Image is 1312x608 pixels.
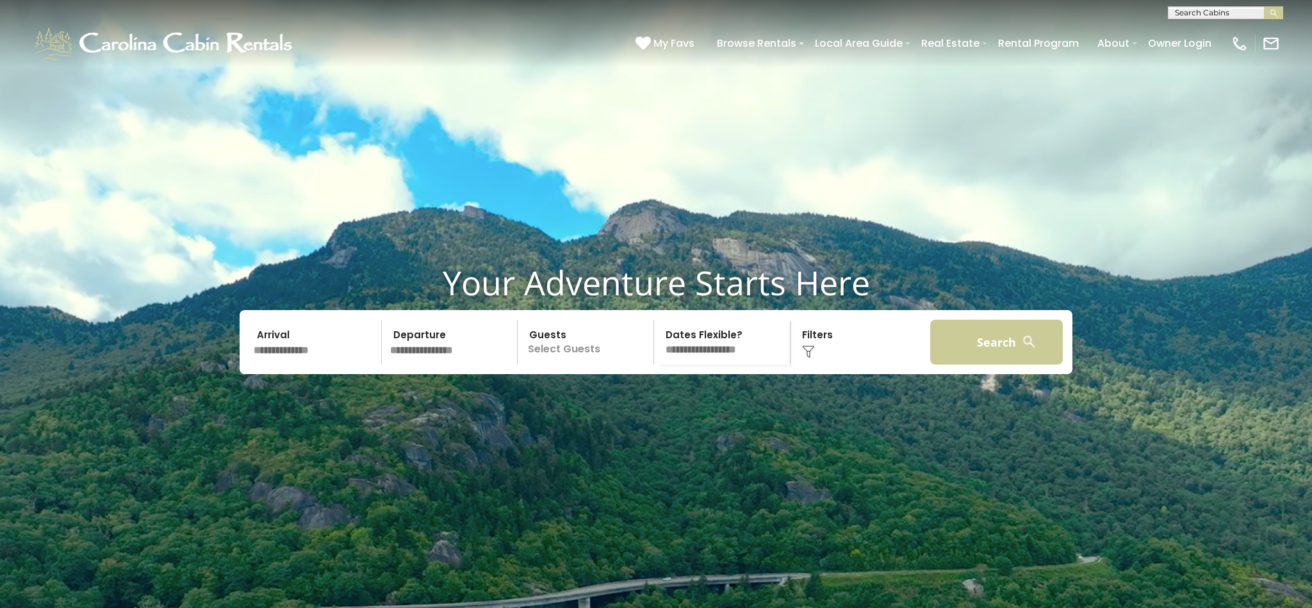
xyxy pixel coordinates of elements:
[808,32,909,54] a: Local Area Guide
[915,32,986,54] a: Real Estate
[1231,35,1249,53] img: phone-regular-white.png
[710,32,803,54] a: Browse Rentals
[1091,32,1136,54] a: About
[1142,32,1218,54] a: Owner Login
[1021,334,1037,350] img: search-regular-white.png
[992,32,1085,54] a: Rental Program
[653,35,694,51] span: My Favs
[521,320,653,365] p: Select Guests
[1262,35,1280,53] img: mail-regular-white.png
[802,345,815,358] img: filter--v1.png
[635,35,698,52] a: My Favs
[930,320,1063,365] button: Search
[32,24,298,63] img: White-1-1-2.png
[10,263,1302,302] h1: Your Adventure Starts Here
